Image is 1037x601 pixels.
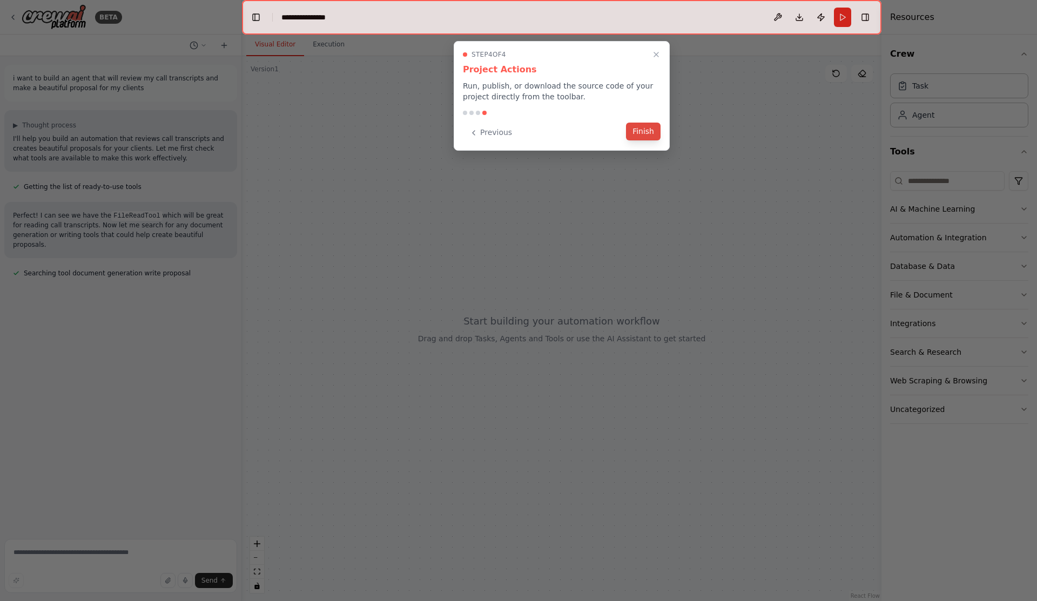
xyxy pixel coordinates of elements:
p: Run, publish, or download the source code of your project directly from the toolbar. [463,80,661,102]
button: Close walkthrough [650,48,663,61]
button: Hide left sidebar [248,10,264,25]
button: Finish [626,123,661,140]
h3: Project Actions [463,63,661,76]
span: Step 4 of 4 [472,50,506,59]
button: Previous [463,124,518,141]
